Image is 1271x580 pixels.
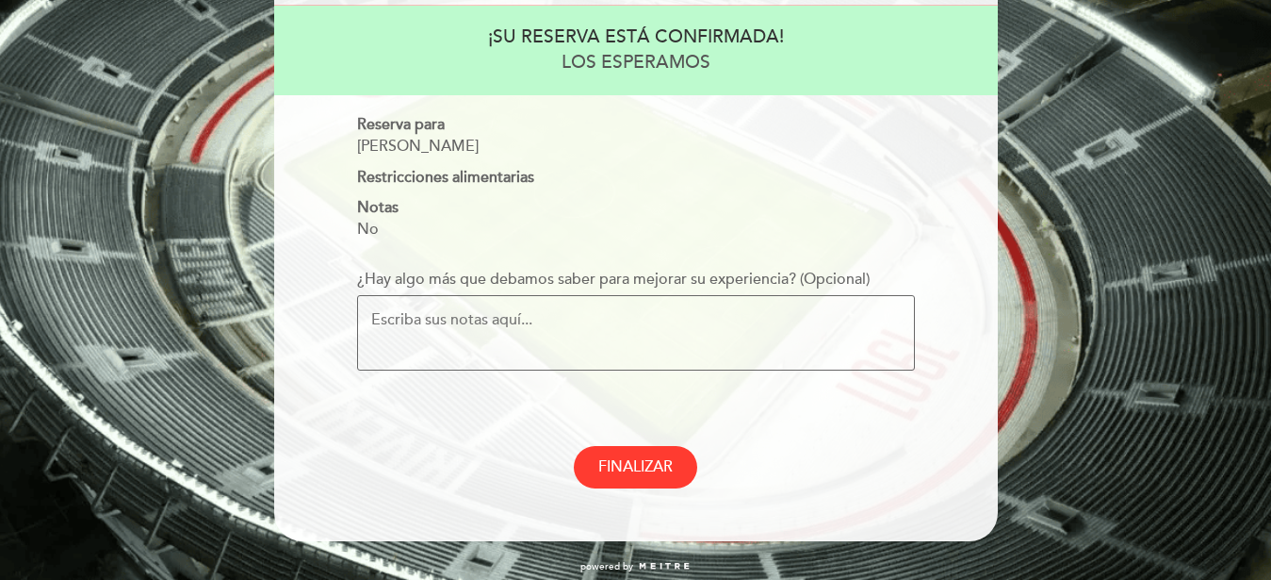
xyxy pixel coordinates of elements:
[292,50,980,75] div: LOS ESPERAMOS
[638,562,692,572] img: MEITRE
[357,269,870,290] label: ¿Hay algo más que debamos saber para mejorar su experiencia? (Opcional)
[357,167,915,189] div: Restricciones alimentarias
[574,446,697,489] button: FINALIZAR
[357,219,915,240] div: No
[357,136,915,157] div: [PERSON_NAME]
[292,25,980,50] div: ¡SU RESERVA ESTÁ CONFIRMADA!
[580,560,692,573] a: powered by
[357,197,915,219] div: Notas
[598,457,673,476] span: FINALIZAR
[580,560,633,573] span: powered by
[357,114,915,136] div: Reserva para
